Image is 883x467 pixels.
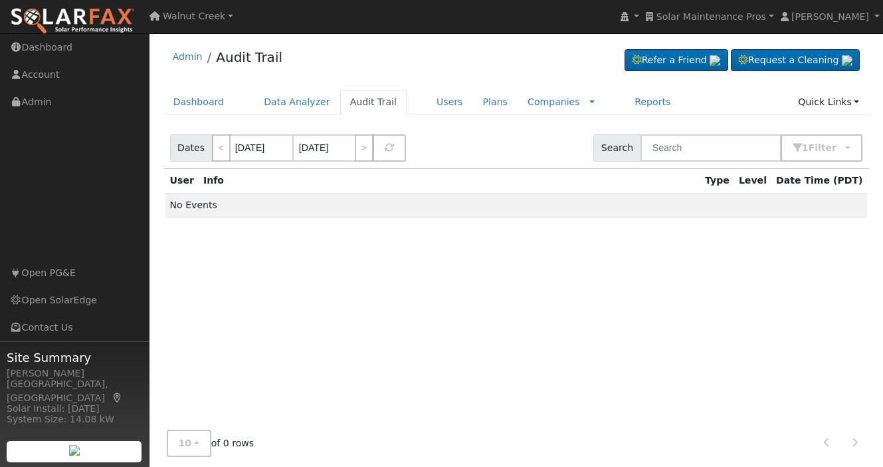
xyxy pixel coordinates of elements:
img: retrieve [69,445,80,456]
div: Type [705,174,730,188]
div: [PERSON_NAME] [7,367,142,381]
a: Plans [473,90,518,114]
a: Reports [625,90,680,114]
div: Level [739,174,767,188]
span: Dates [170,134,213,162]
a: Admin [173,51,203,62]
a: Audit Trail [216,49,282,65]
div: Info [203,174,696,188]
span: Walnut Creek [163,11,225,21]
img: retrieve [842,55,852,66]
a: < [212,134,231,162]
span: [PERSON_NAME] [791,11,869,22]
a: > [355,134,373,162]
img: retrieve [710,55,720,66]
span: Filter [809,142,843,153]
div: Date Time (PDT) [776,174,862,188]
a: Quick Links [788,90,869,114]
div: User [170,174,194,188]
div: System Size: 14.08 kW [7,412,142,426]
img: SolarFax [10,7,135,35]
span: 10 [179,438,192,448]
a: Audit Trail [340,90,407,114]
button: 1Filter [781,134,863,162]
div: [GEOGRAPHIC_DATA], [GEOGRAPHIC_DATA] [7,377,142,405]
a: Companies [528,96,580,107]
input: Search [640,134,781,162]
span: Site Summary [7,349,142,367]
div: Solar Install: [DATE] [7,402,142,416]
a: Dashboard [163,90,235,114]
div: of 0 rows [167,430,254,457]
td: No Events [165,193,868,217]
a: Users [427,90,473,114]
button: Refresh [373,134,406,162]
a: Map [112,392,124,403]
a: Request a Cleaning [731,49,860,72]
span: Solar Maintenance Pros [656,11,766,22]
span: Search [593,134,640,162]
button: 10 [167,430,211,457]
a: Data Analyzer [254,90,340,114]
a: Refer a Friend [625,49,728,72]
